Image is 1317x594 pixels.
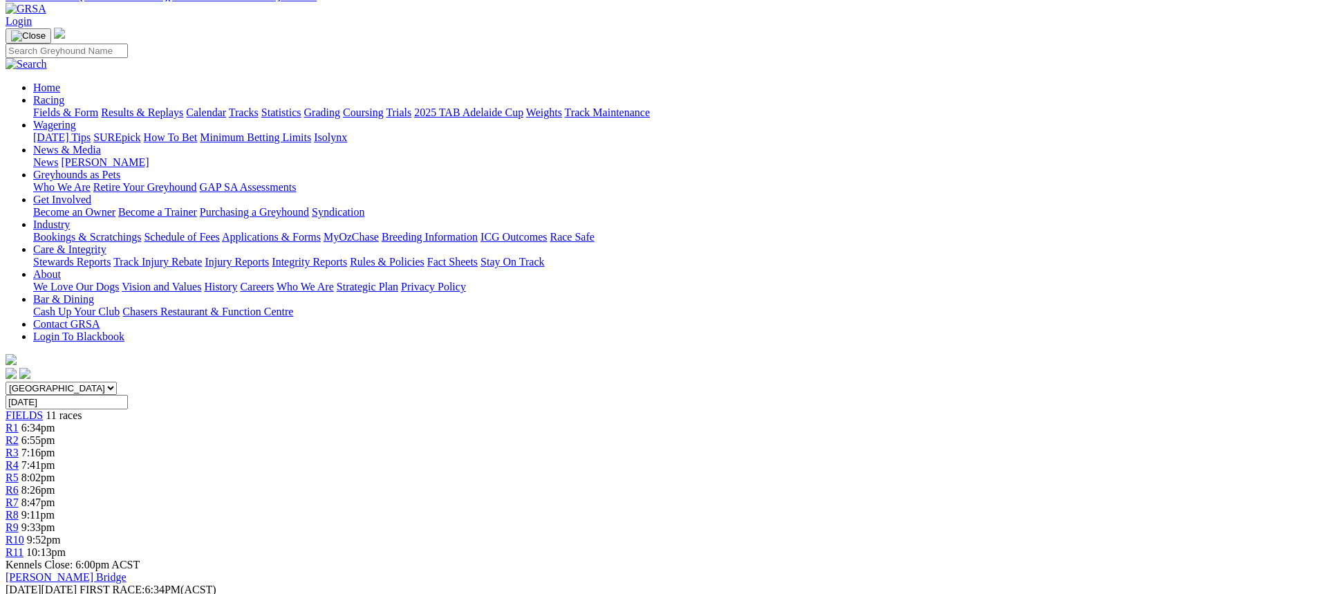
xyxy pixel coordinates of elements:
[21,422,55,434] span: 6:34pm
[6,368,17,379] img: facebook.svg
[337,281,398,293] a: Strategic Plan
[401,281,466,293] a: Privacy Policy
[33,256,111,268] a: Stewards Reports
[6,395,128,409] input: Select date
[240,281,274,293] a: Careers
[6,496,19,508] a: R7
[314,131,347,143] a: Isolynx
[6,571,127,583] a: [PERSON_NAME] Bridge
[200,181,297,193] a: GAP SA Assessments
[21,459,55,471] span: 7:41pm
[93,131,140,143] a: SUREpick
[324,231,379,243] a: MyOzChase
[21,447,55,458] span: 7:16pm
[118,206,197,218] a: Become a Trainer
[6,422,19,434] a: R1
[6,521,19,533] a: R9
[122,281,201,293] a: Vision and Values
[33,156,58,168] a: News
[11,30,46,41] img: Close
[33,94,64,106] a: Racing
[6,459,19,471] a: R4
[122,306,293,317] a: Chasers Restaurant & Function Centre
[61,156,149,168] a: [PERSON_NAME]
[6,509,19,521] a: R8
[21,484,55,496] span: 8:26pm
[27,534,61,546] span: 9:52pm
[54,28,65,39] img: logo-grsa-white.png
[200,206,309,218] a: Purchasing a Greyhound
[33,206,1311,219] div: Get Involved
[6,409,43,421] a: FIELDS
[113,256,202,268] a: Track Injury Rebate
[93,181,197,193] a: Retire Your Greyhound
[6,546,24,558] a: R11
[6,447,19,458] a: R3
[33,306,120,317] a: Cash Up Your Club
[33,256,1311,268] div: Care & Integrity
[33,281,119,293] a: We Love Our Dogs
[304,106,340,118] a: Grading
[33,131,1311,144] div: Wagering
[21,496,55,508] span: 8:47pm
[6,434,19,446] a: R2
[204,281,237,293] a: History
[33,293,94,305] a: Bar & Dining
[144,131,198,143] a: How To Bet
[186,106,226,118] a: Calendar
[33,268,61,280] a: About
[33,243,106,255] a: Care & Integrity
[21,434,55,446] span: 6:55pm
[33,106,1311,119] div: Racing
[33,206,115,218] a: Become an Owner
[33,219,70,230] a: Industry
[26,546,66,558] span: 10:13pm
[33,306,1311,318] div: Bar & Dining
[33,169,120,180] a: Greyhounds as Pets
[6,534,24,546] a: R10
[21,521,55,533] span: 9:33pm
[205,256,269,268] a: Injury Reports
[33,82,60,93] a: Home
[33,131,91,143] a: [DATE] Tips
[526,106,562,118] a: Weights
[33,181,91,193] a: Who We Are
[343,106,384,118] a: Coursing
[382,231,478,243] a: Breeding Information
[33,331,124,342] a: Login To Blackbook
[229,106,259,118] a: Tracks
[261,106,301,118] a: Statistics
[6,15,32,27] a: Login
[6,472,19,483] a: R5
[6,3,46,15] img: GRSA
[480,231,547,243] a: ICG Outcomes
[427,256,478,268] a: Fact Sheets
[272,256,347,268] a: Integrity Reports
[6,28,51,44] button: Toggle navigation
[480,256,544,268] a: Stay On Track
[33,144,101,156] a: News & Media
[144,231,219,243] a: Schedule of Fees
[21,472,55,483] span: 8:02pm
[414,106,523,118] a: 2025 TAB Adelaide Cup
[312,206,364,218] a: Syndication
[33,194,91,205] a: Get Involved
[33,318,100,330] a: Contact GRSA
[200,131,311,143] a: Minimum Betting Limits
[6,484,19,496] a: R6
[33,181,1311,194] div: Greyhounds as Pets
[565,106,650,118] a: Track Maintenance
[33,231,1311,243] div: Industry
[33,231,141,243] a: Bookings & Scratchings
